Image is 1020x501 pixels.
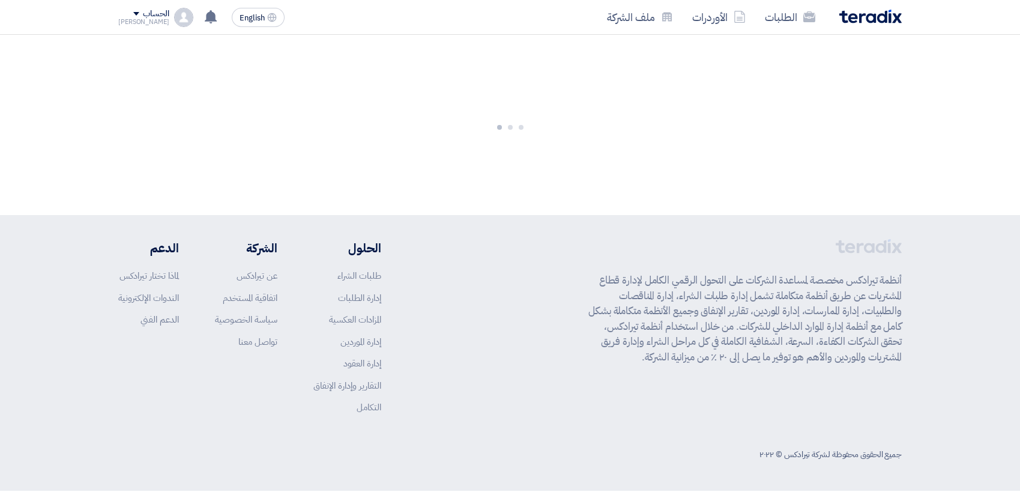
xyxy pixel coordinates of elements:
div: [PERSON_NAME] [118,19,169,25]
a: التقارير وإدارة الإنفاق [313,379,381,392]
a: اتفاقية المستخدم [223,291,277,305]
a: طلبات الشراء [337,269,381,282]
span: English [240,14,265,22]
a: الدعم الفني [140,313,179,326]
a: إدارة الموردين [340,335,381,348]
a: المزادات العكسية [329,313,381,326]
div: الحساب [143,9,169,19]
a: إدارة العقود [343,357,381,370]
a: الندوات الإلكترونية [118,291,179,305]
button: English [232,8,285,27]
a: عن تيرادكس [237,269,277,282]
li: الدعم [118,239,179,257]
a: الطلبات [755,3,825,31]
div: جميع الحقوق محفوظة لشركة تيرادكس © ٢٠٢٢ [759,448,902,461]
a: إدارة الطلبات [338,291,381,305]
a: سياسة الخصوصية [215,313,277,326]
a: لماذا تختار تيرادكس [119,269,179,282]
a: تواصل معنا [238,335,277,348]
li: الحلول [313,239,381,257]
a: ملف الشركة [597,3,683,31]
p: أنظمة تيرادكس مخصصة لمساعدة الشركات على التحول الرقمي الكامل لإدارة قطاع المشتريات عن طريق أنظمة ... [588,273,902,365]
img: profile_test.png [174,8,193,27]
a: الأوردرات [683,3,755,31]
img: Teradix logo [839,10,902,23]
a: التكامل [357,401,381,414]
li: الشركة [215,239,277,257]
